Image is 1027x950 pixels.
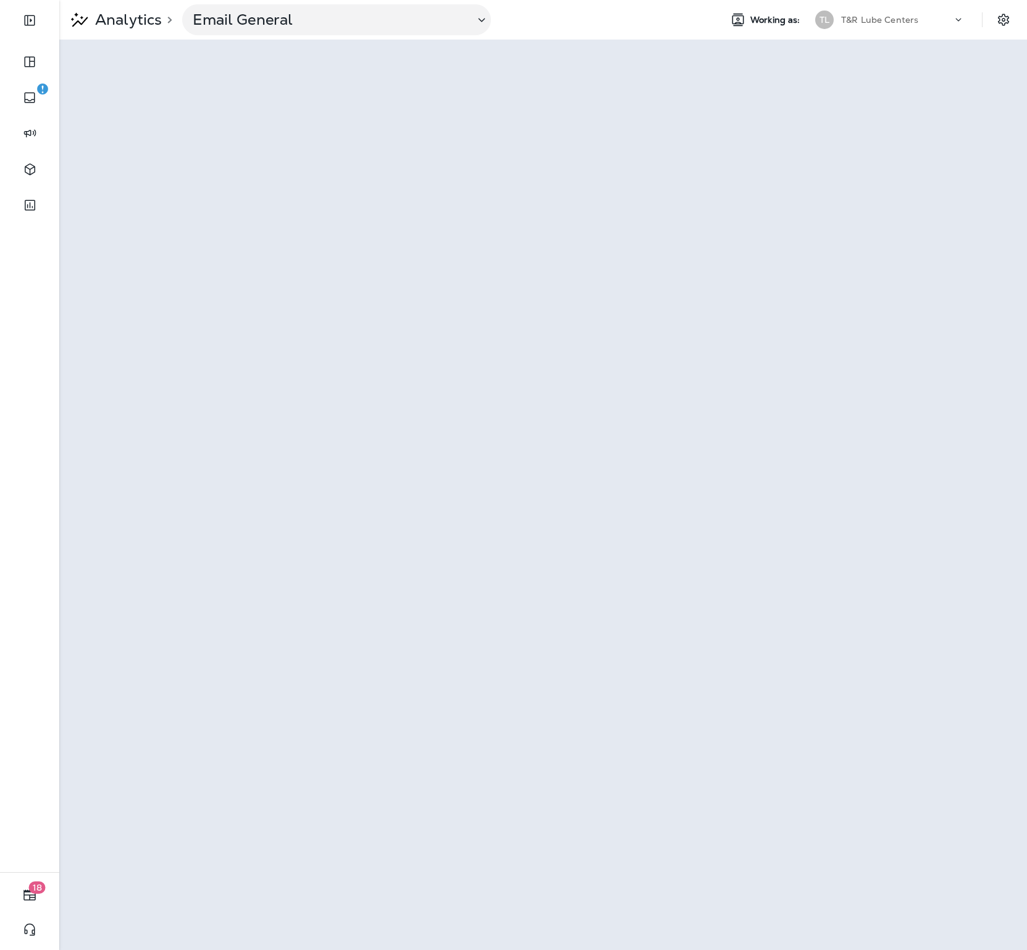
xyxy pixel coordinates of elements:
button: 18 [12,883,47,907]
p: Email General [193,11,464,29]
button: Expand Sidebar [12,8,47,33]
div: TL [815,11,834,29]
p: > [162,15,172,25]
span: 18 [29,881,46,894]
p: T&R Lube Centers [841,15,918,25]
button: Settings [992,9,1015,31]
p: Analytics [90,11,162,29]
span: Working as: [750,15,803,25]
